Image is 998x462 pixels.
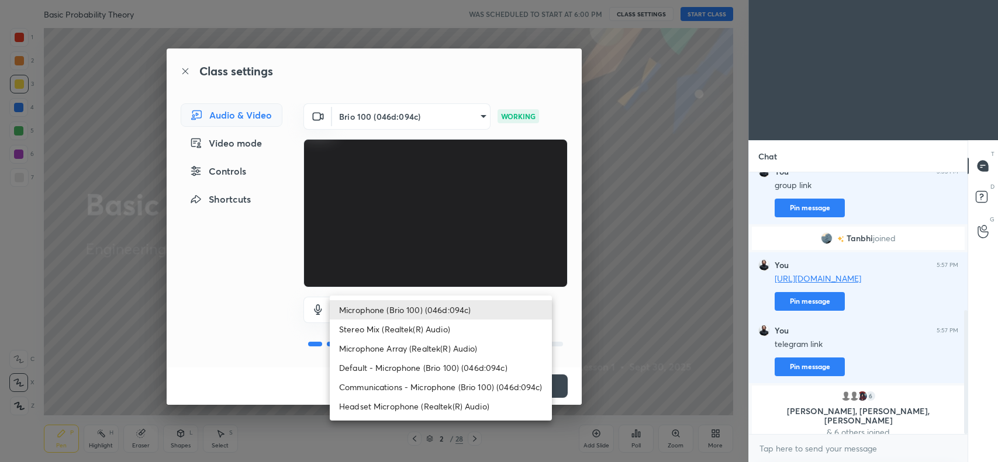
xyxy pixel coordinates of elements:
[330,339,552,358] li: Microphone Array (Realtek(R) Audio)
[330,300,552,319] li: Microphone (Brio 100) (046d:094c)
[330,358,552,377] li: Default - Microphone (Brio 100) (046d:094c)
[330,397,552,416] li: Headset Microphone (Realtek(R) Audio)
[330,377,552,397] li: Communications - Microphone (Brio 100) (046d:094c)
[330,319,552,339] li: Stereo Mix (Realtek(R) Audio)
